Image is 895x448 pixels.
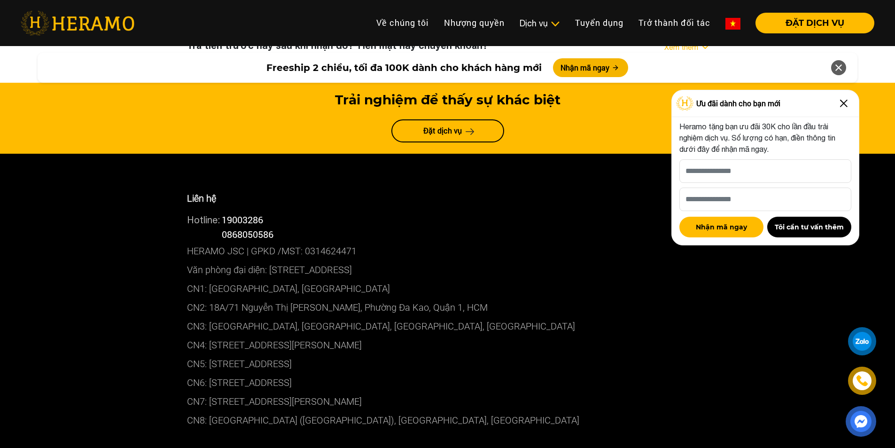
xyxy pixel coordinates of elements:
[836,96,851,111] img: Close
[748,19,874,27] a: ĐẶT DỊCH VỤ
[187,373,708,392] p: CN6: [STREET_ADDRESS]
[553,58,628,77] button: Nhận mã ngay
[222,213,263,226] a: 19003286
[676,96,694,110] img: Logo
[266,61,542,75] span: Freeship 2 chiều, tối đa 100K dành cho khách hàng mới
[391,119,504,142] a: Đặt dịch vụ
[187,191,708,205] p: Liên hệ
[849,368,875,393] a: phone-icon
[679,121,851,155] p: Heramo tặng bạn ưu đãi 30K cho lần đầu trải nghiệm dịch vụ. Số lượng có hạn, điền thông tin dưới ...
[857,376,867,386] img: phone-icon
[436,13,512,33] a: Nhượng quyền
[187,260,708,279] p: Văn phòng đại diện: [STREET_ADDRESS]
[21,11,134,35] img: heramo-logo.png
[187,214,220,225] span: Hotline:
[187,392,708,411] p: CN7: [STREET_ADDRESS][PERSON_NAME]
[550,19,560,29] img: subToggleIcon
[187,298,708,317] p: CN2: 18A/71 Nguyễn Thị [PERSON_NAME], Phường Đa Kao, Quận 1, HCM
[568,13,631,33] a: Tuyển dụng
[187,336,708,354] p: CN4: [STREET_ADDRESS][PERSON_NAME]
[187,411,708,430] p: CN8: [GEOGRAPHIC_DATA] ([GEOGRAPHIC_DATA]), [GEOGRAPHIC_DATA], [GEOGRAPHIC_DATA]
[696,98,780,109] span: Ưu đãi dành cho bạn mới
[222,228,273,240] span: 0868050586
[187,354,708,373] p: CN5: [STREET_ADDRESS]
[679,217,763,237] button: Nhận mã ngay
[631,13,718,33] a: Trở thành đối tác
[187,279,708,298] p: CN1: [GEOGRAPHIC_DATA], [GEOGRAPHIC_DATA]
[520,17,560,30] div: Dịch vụ
[187,242,708,260] p: HERAMO JSC | GPKD /MST: 0314624471
[187,317,708,336] p: CN3: [GEOGRAPHIC_DATA], [GEOGRAPHIC_DATA], [GEOGRAPHIC_DATA], [GEOGRAPHIC_DATA]
[725,18,740,30] img: vn-flag.png
[369,13,436,33] a: Về chúng tôi
[466,128,475,135] img: arrow-next
[767,217,851,237] button: Tôi cần tư vấn thêm
[755,13,874,33] button: ĐẶT DỊCH VỤ
[187,92,708,108] h3: Trải nghiệm để thấy sự khác biệt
